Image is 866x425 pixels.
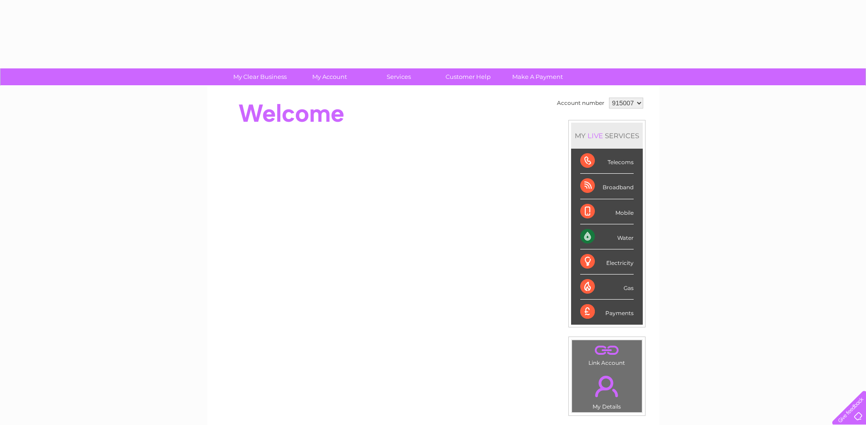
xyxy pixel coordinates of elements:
[580,224,634,249] div: Water
[580,300,634,324] div: Payments
[361,68,436,85] a: Services
[580,174,634,199] div: Broadband
[580,149,634,174] div: Telecoms
[574,342,640,358] a: .
[292,68,367,85] a: My Account
[571,123,643,149] div: MY SERVICES
[430,68,506,85] a: Customer Help
[222,68,298,85] a: My Clear Business
[580,275,634,300] div: Gas
[580,249,634,275] div: Electricity
[580,199,634,224] div: Mobile
[586,131,605,140] div: LIVE
[555,95,607,111] td: Account number
[500,68,575,85] a: Make A Payment
[572,340,642,368] td: Link Account
[574,370,640,402] a: .
[572,368,642,413] td: My Details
